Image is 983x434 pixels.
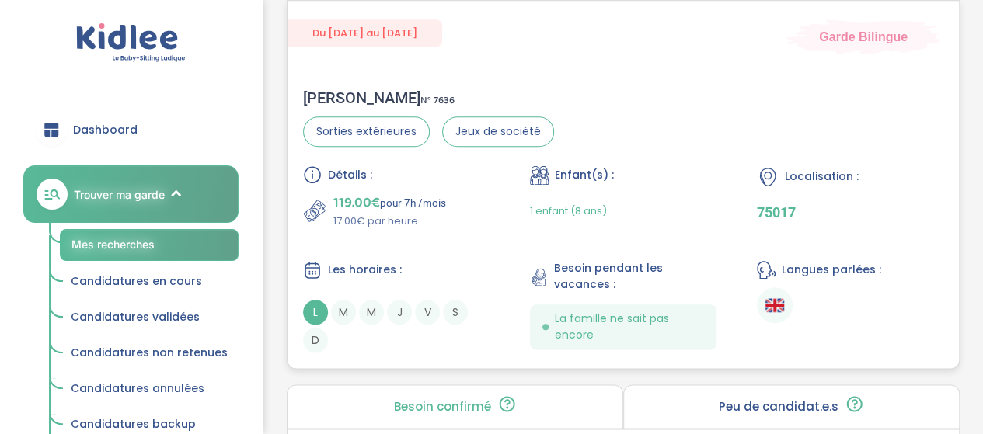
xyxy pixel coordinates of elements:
p: Peu de candidat.e.s [719,401,838,413]
span: Candidatures validées [71,309,200,325]
span: 1 enfant (8 ans) [530,203,607,218]
a: Candidatures annulées [60,374,239,404]
span: Localisation : [785,168,859,185]
span: Du [DATE] au [DATE] [288,19,442,47]
span: Les horaires : [328,262,402,278]
span: Candidatures backup [71,416,196,432]
span: Sorties extérieures [303,116,430,147]
p: Besoin confirmé [394,401,491,413]
span: N° 7636 [420,92,455,109]
span: 119.00€ [333,192,380,214]
span: Enfant(s) : [555,167,614,183]
span: Détails : [328,167,372,183]
span: Garde Bilingue [819,28,908,45]
span: Langues parlées : [782,262,881,278]
span: D [303,328,328,352]
span: Mes recherches [71,238,155,251]
span: S [443,300,468,325]
a: Candidatures validées [60,303,239,332]
span: M [359,300,384,325]
a: Mes recherches [60,229,239,261]
span: Candidatures non retenues [71,345,228,360]
p: 75017 [757,204,943,220]
span: Candidatures en cours [71,273,202,289]
img: logo.svg [76,23,186,63]
a: Candidatures non retenues [60,339,239,368]
p: pour 7h /mois [333,192,446,214]
span: J [387,300,412,325]
span: V [415,300,440,325]
img: Anglais [765,296,784,314]
span: La famille ne sait pas encore [555,311,704,343]
span: M [331,300,356,325]
a: Candidatures en cours [60,267,239,297]
span: Trouver ma garde [74,186,165,203]
span: Candidatures annulées [71,380,204,396]
span: L [303,300,328,325]
div: [PERSON_NAME] [303,89,554,107]
span: Jeux de société [442,116,554,147]
span: Besoin pendant les vacances : [554,260,716,293]
a: Dashboard [23,102,239,158]
p: 17.00€ par heure [333,214,446,229]
a: Trouver ma garde [23,165,239,223]
span: Dashboard [73,122,138,138]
